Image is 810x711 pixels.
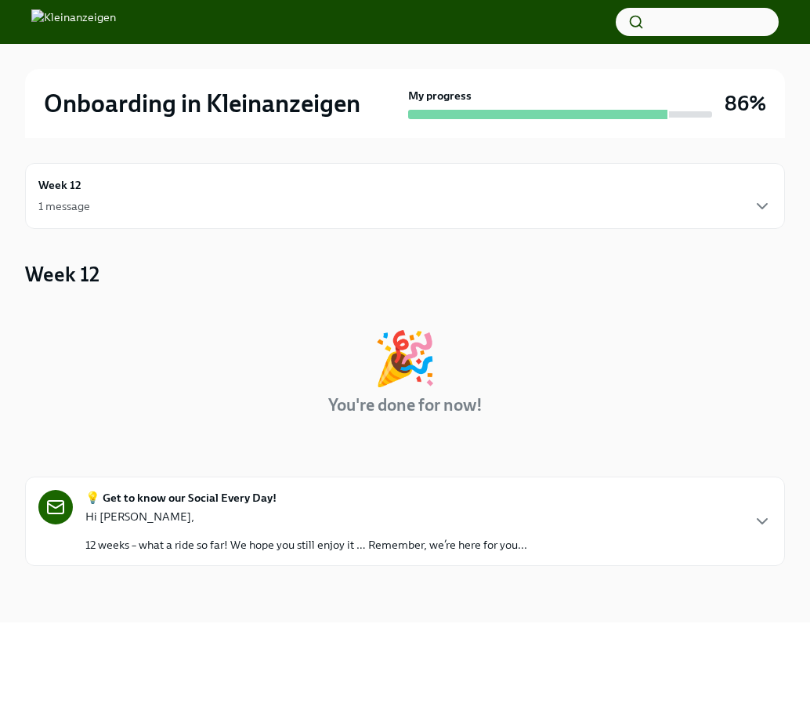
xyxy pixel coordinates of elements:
[38,198,90,214] div: 1 message
[328,394,483,417] h4: You're done for now!
[85,490,277,506] strong: 💡 Get to know our Social Every Day!
[44,88,360,119] h2: Onboarding in Kleinanzeigen
[725,89,766,118] h3: 86%
[31,9,116,34] img: Kleinanzeigen
[85,509,527,524] p: Hi [PERSON_NAME],
[373,332,437,384] div: 🎉
[85,537,527,553] p: 12 weeks – what a ride so far! We hope you still enjoy it … Remember, we’re here for you...
[38,176,81,194] h6: Week 12
[25,260,99,288] h3: Week 12
[408,88,472,103] strong: My progress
